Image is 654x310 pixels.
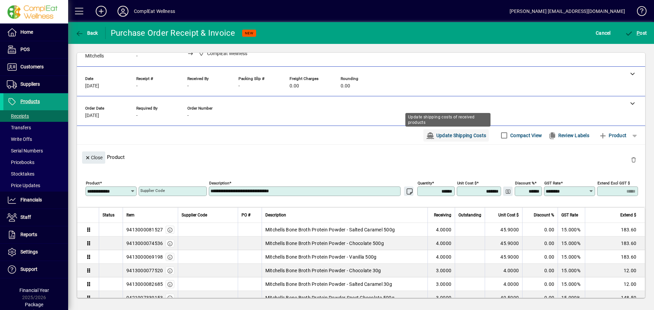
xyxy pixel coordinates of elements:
[510,6,625,17] div: [PERSON_NAME] [EMAIL_ADDRESS][DOMAIN_NAME]
[623,27,649,39] button: Post
[434,211,451,219] span: Receiving
[126,254,163,260] div: 9413000069198
[126,281,163,288] div: 9413000082685
[20,29,33,35] span: Home
[85,152,103,163] span: Close
[126,267,163,274] div: 9413000077520
[500,254,519,260] span: 45.9000
[3,157,68,168] a: Pricebooks
[522,264,558,277] td: 0.00
[585,277,645,291] td: 12.00
[20,266,37,272] span: Support
[25,302,43,307] span: Package
[509,132,542,139] label: Compact View
[7,183,40,188] span: Price Updates
[585,250,645,264] td: 183.60
[20,214,31,220] span: Staff
[290,83,299,89] span: 0.00
[112,5,134,17] button: Profile
[3,226,68,243] a: Reports
[85,53,104,59] span: Mitchells
[3,180,68,191] a: Price Updates
[136,113,138,118] span: -
[596,28,611,38] span: Cancel
[126,226,163,233] div: 9413000081527
[262,236,427,250] td: Mitchells Bone Broth Protein Powder - Chocolate 500g
[7,113,29,119] span: Receipts
[599,130,626,141] span: Product
[187,83,189,89] span: -
[242,211,250,219] span: PO #
[207,50,247,57] span: ComplEat Wellness
[245,31,253,35] span: NEW
[558,236,585,250] td: 15.000%
[134,6,175,17] div: ComplEat Wellness
[436,267,452,274] span: 3.0000
[85,113,99,118] span: [DATE]
[126,240,163,247] div: 9413000074536
[262,264,427,277] td: Mitchells Bone Broth Protein Powder - Chocolate 30g
[558,291,585,305] td: 15.000%
[522,291,558,305] td: 0.00
[103,211,114,219] span: Status
[625,30,647,36] span: ost
[597,181,630,185] mat-label: Extend excl GST $
[436,294,452,301] span: 3.0000
[77,145,645,169] div: Product
[558,250,585,264] td: 15.000%
[136,53,138,59] span: -
[500,240,519,247] span: 45.9000
[405,113,490,127] div: Update shipping costs of received products
[503,281,519,288] span: 4.0000
[187,113,189,118] span: -
[3,122,68,133] a: Transfers
[637,30,640,36] span: P
[503,186,513,196] button: Change Price Levels
[585,236,645,250] td: 183.60
[625,157,642,163] app-page-header-button: Delete
[585,264,645,277] td: 12.00
[500,226,519,233] span: 45.9000
[625,151,642,168] button: Delete
[75,30,98,36] span: Back
[534,211,554,219] span: Discount %
[7,125,31,130] span: Transfers
[522,236,558,250] td: 0.00
[423,129,489,142] button: Update Shipping Costs
[558,277,585,291] td: 15.000%
[7,160,34,165] span: Pricebooks
[457,181,477,185] mat-label: Unit Cost $
[126,211,135,219] span: Item
[522,277,558,291] td: 0.00
[3,76,68,93] a: Suppliers
[3,24,68,41] a: Home
[522,250,558,264] td: 0.00
[3,261,68,278] a: Support
[544,181,561,185] mat-label: GST rate
[595,129,630,142] button: Product
[262,291,427,305] td: Mitchells Bone Broth Protein Powder Sport Chocolate 500g
[515,181,534,185] mat-label: Discount %
[68,27,106,39] app-page-header-button: Back
[426,130,486,141] span: Update Shipping Costs
[86,181,100,185] mat-label: Product
[7,171,34,177] span: Stocktakes
[594,27,612,39] button: Cancel
[20,232,37,237] span: Reports
[7,148,43,153] span: Serial Numbers
[262,223,427,236] td: Mitchells Bone Broth Protein Powder - Salted Caramel 500g
[3,168,68,180] a: Stocktakes
[7,136,32,142] span: Write Offs
[558,264,585,277] td: 15.000%
[74,27,100,39] button: Back
[209,181,229,185] mat-label: Description
[558,223,585,236] td: 15.000%
[262,250,427,264] td: Mitchells Bone Broth Protein Powder - Vanilla 500g
[3,145,68,157] a: Serial Numbers
[522,223,558,236] td: 0.00
[80,154,107,160] app-page-header-button: Close
[262,277,427,291] td: Mitchells Bone Broth Protein Powder - Salted Caramel 30g
[545,129,592,142] button: Review Labels
[3,59,68,76] a: Customers
[548,130,589,141] span: Review Labels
